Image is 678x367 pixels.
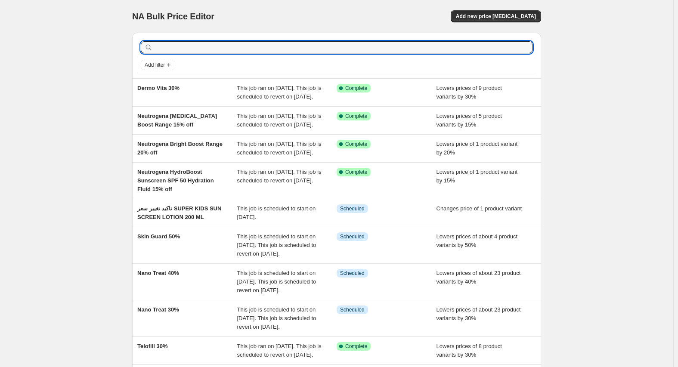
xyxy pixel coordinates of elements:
span: Nano Treat 40% [137,270,179,276]
span: Lowers prices of 8 product variants by 30% [437,343,502,358]
span: Neutrogena HydroBoost Sunscreen SPF 50 Hydration Fluid 15% off [137,169,214,192]
span: Skin Guard 50% [137,233,180,240]
span: This job is scheduled to start on [DATE]. This job is scheduled to revert on [DATE]. [237,270,316,293]
span: Add new price [MEDICAL_DATA] [456,13,536,20]
button: Add filter [141,60,175,70]
span: Scheduled [340,306,365,313]
span: Scheduled [340,233,365,240]
span: This job is scheduled to start on [DATE]. [237,205,316,220]
span: Dermo Vita 30% [137,85,180,91]
span: Lowers prices of about 4 product variants by 50% [437,233,518,248]
span: NA Bulk Price Editor [132,12,214,21]
span: This job ran on [DATE]. This job is scheduled to revert on [DATE]. [237,343,322,358]
span: Neutrogena Bright Boost Range 20% off [137,141,223,156]
span: This job ran on [DATE]. This job is scheduled to revert on [DATE]. [237,169,322,184]
button: Add new price [MEDICAL_DATA] [451,10,541,22]
span: Scheduled [340,205,365,212]
span: Lowers prices of 5 product variants by 15% [437,113,502,128]
span: This job ran on [DATE]. This job is scheduled to revert on [DATE]. [237,85,322,100]
span: Complete [345,141,367,148]
span: Lowers prices of 9 product variants by 30% [437,85,502,100]
span: Lowers prices of about 23 product variants by 30% [437,306,521,321]
span: Changes price of 1 product variant [437,205,522,212]
span: Lowers price of 1 product variant by 15% [437,169,518,184]
span: Lowers prices of about 23 product variants by 40% [437,270,521,285]
span: This job is scheduled to start on [DATE]. This job is scheduled to revert on [DATE]. [237,306,316,330]
span: Nano Treat 30% [137,306,179,313]
span: This job ran on [DATE]. This job is scheduled to revert on [DATE]. [237,141,322,156]
span: Complete [345,85,367,92]
span: Telofill 30% [137,343,168,349]
span: This job is scheduled to start on [DATE]. This job is scheduled to revert on [DATE]. [237,233,316,257]
span: Complete [345,169,367,176]
span: Complete [345,343,367,350]
span: This job ran on [DATE]. This job is scheduled to revert on [DATE]. [237,113,322,128]
span: Complete [345,113,367,120]
span: تاكيد تغيير سعر SUPER KIDS SUN SCREEN LOTION 200 ML [137,205,221,220]
span: Scheduled [340,270,365,277]
span: Lowers price of 1 product variant by 20% [437,141,518,156]
span: Add filter [145,62,165,68]
span: Neutrogena [MEDICAL_DATA] Boost Range 15% off [137,113,217,128]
